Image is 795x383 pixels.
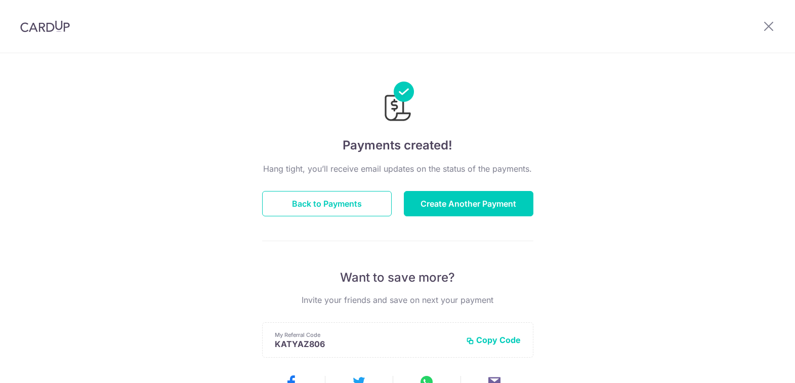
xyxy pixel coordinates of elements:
[275,331,458,339] p: My Referral Code
[275,339,458,349] p: KATYAZ806
[382,82,414,124] img: Payments
[262,270,533,286] p: Want to save more?
[262,294,533,306] p: Invite your friends and save on next your payment
[262,136,533,155] h4: Payments created!
[466,335,521,345] button: Copy Code
[20,20,70,32] img: CardUp
[404,191,533,216] button: Create Another Payment
[262,163,533,175] p: Hang tight, you’ll receive email updates on the status of the payments.
[262,191,392,216] button: Back to Payments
